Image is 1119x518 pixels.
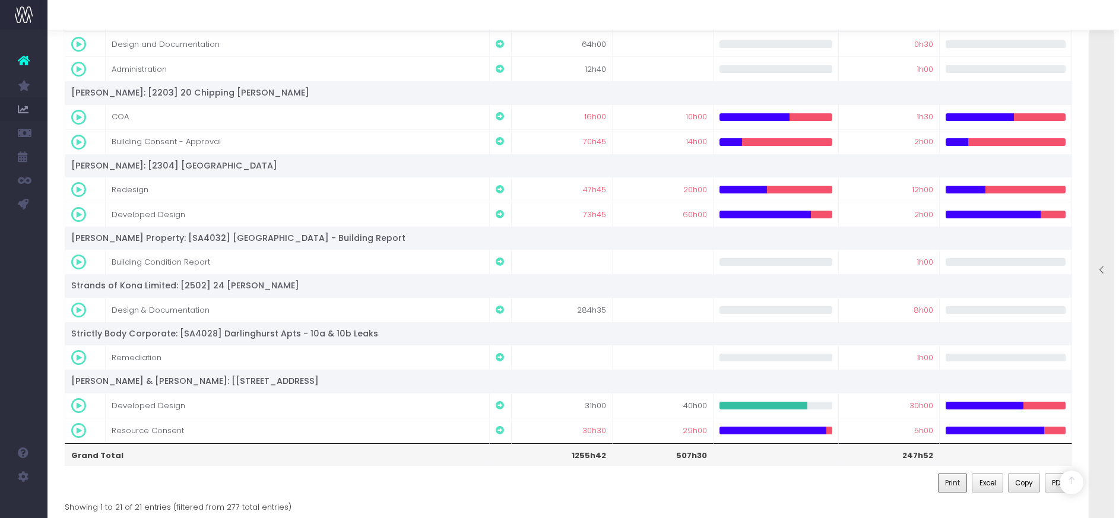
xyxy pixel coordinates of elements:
span: 1h00 [917,256,933,268]
button: Excel [972,473,1003,492]
span: 20h00 [683,184,707,196]
span: 8h00 [914,304,933,316]
span: 29h00 [683,425,707,437]
th: Grand Total [65,443,490,466]
button: PDF [1045,473,1072,492]
td: Developed Design [106,202,490,227]
td: Developed Design [106,393,490,418]
td: 12h40 [512,56,613,81]
span: Excel [979,478,996,488]
span: 2h00 [914,136,933,148]
span: 16h00 [584,111,606,123]
td: Building Consent - Approval [106,129,490,154]
th: 1255h42 [512,443,613,466]
th: 507h30 [613,443,714,466]
th: 247h52 [839,443,940,466]
span: 2h00 [914,209,933,221]
td: [PERSON_NAME] Property: [SA4032] [GEOGRAPHIC_DATA] - Building Report [65,227,1073,249]
span: 73h45 [583,209,606,221]
td: 64h00 [512,31,613,56]
img: images/default_profile_image.png [15,494,33,512]
span: 10h00 [686,111,707,123]
span: 1h00 [917,352,933,364]
td: [PERSON_NAME]: [2304] [GEOGRAPHIC_DATA] [65,154,1073,177]
span: 12h00 [912,184,933,196]
span: Print [945,478,960,488]
span: 30h00 [909,400,933,412]
span: 1h00 [917,63,933,75]
button: Copy [1008,473,1040,492]
td: COA [106,104,490,129]
td: 40h00 [613,393,714,418]
td: Remediation [106,345,490,370]
span: 14h00 [686,136,707,148]
td: Redesign [106,177,490,202]
span: 60h00 [683,209,707,221]
td: Design and Documentation [106,31,490,56]
td: Resource Consent [106,418,490,443]
div: Showing 1 to 21 of 21 entries (filtered from 277 total entries) [65,495,291,513]
td: Building Condition Report [106,249,490,274]
td: 31h00 [512,393,613,418]
button: Print [938,473,968,492]
td: Strands of Kona Limited: [2502] 24 [PERSON_NAME] [65,274,1073,297]
span: 70h45 [583,136,606,148]
td: Administration [106,56,490,81]
span: 47h45 [583,184,606,196]
span: 1h30 [917,111,933,123]
span: Copy [1015,478,1032,488]
td: [PERSON_NAME] & [PERSON_NAME]: [[STREET_ADDRESS] [65,370,1073,392]
span: 0h30 [914,39,933,50]
td: Design & Documentation [106,297,490,322]
td: Strictly Body Corporate: [SA4028] Darlinghurst Apts - 10a & 10b Leaks [65,322,1073,345]
td: [PERSON_NAME]: [2203] 20 Chipping [PERSON_NAME] [65,81,1073,104]
td: 284h35 [512,297,613,322]
span: 5h00 [914,425,933,437]
span: PDF [1052,478,1064,488]
span: 30h30 [582,425,606,437]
